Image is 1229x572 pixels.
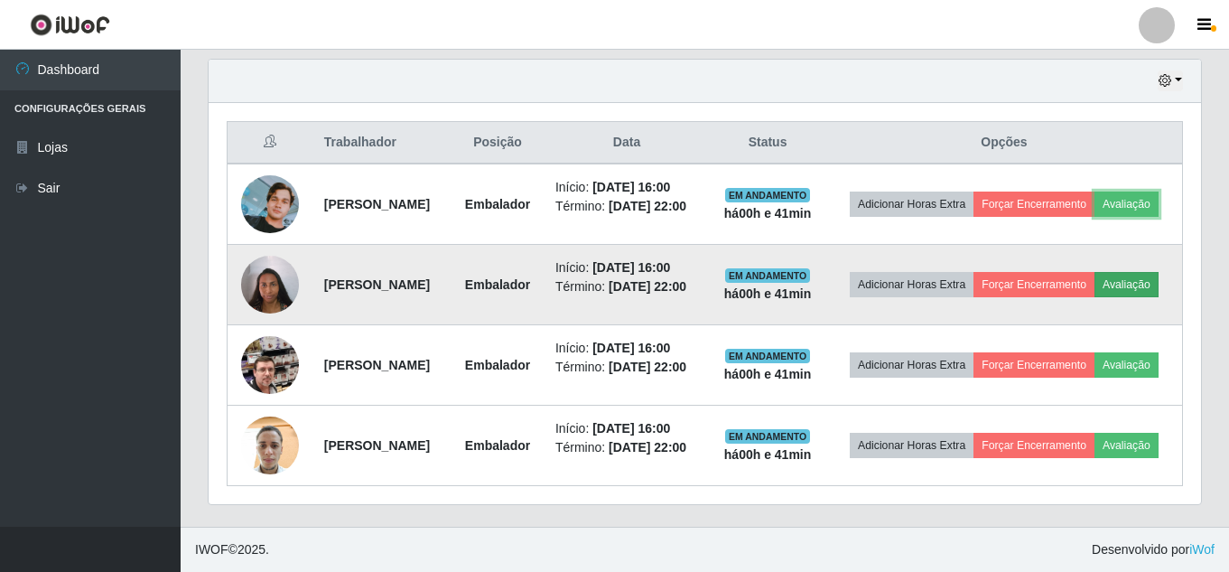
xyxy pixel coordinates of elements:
time: [DATE] 16:00 [592,341,670,355]
li: Início: [555,339,698,358]
time: [DATE] 16:00 [592,421,670,436]
strong: há 00 h e 41 min [724,447,812,462]
li: Término: [555,438,698,457]
time: [DATE] 22:00 [609,199,686,213]
time: [DATE] 22:00 [609,360,686,374]
span: EM ANDAMENTO [725,268,811,283]
strong: Embalador [465,197,530,211]
time: [DATE] 16:00 [592,180,670,194]
button: Adicionar Horas Extra [850,433,973,458]
strong: Embalador [465,438,530,453]
li: Término: [555,197,698,216]
span: EM ANDAMENTO [725,349,811,363]
button: Forçar Encerramento [973,192,1094,217]
span: IWOF [195,542,228,557]
button: Avaliação [1094,272,1159,297]
img: 1739482115127.jpeg [241,408,299,484]
strong: há 00 h e 41 min [724,367,812,381]
th: Posição [451,122,545,164]
strong: há 00 h e 41 min [724,206,812,220]
button: Adicionar Horas Extra [850,352,973,378]
button: Forçar Encerramento [973,433,1094,458]
li: Início: [555,178,698,197]
time: [DATE] 22:00 [609,279,686,294]
li: Término: [555,277,698,296]
button: Avaliação [1094,192,1159,217]
a: iWof [1189,542,1215,557]
strong: Embalador [465,277,530,292]
strong: [PERSON_NAME] [324,358,430,372]
strong: Embalador [465,358,530,372]
img: CoreUI Logo [30,14,110,36]
button: Avaliação [1094,433,1159,458]
th: Trabalhador [313,122,451,164]
time: [DATE] 16:00 [592,260,670,275]
img: 1664803341239.jpeg [241,246,299,323]
span: Desenvolvido por [1092,540,1215,559]
th: Status [709,122,826,164]
time: [DATE] 22:00 [609,440,686,455]
strong: [PERSON_NAME] [324,197,430,211]
th: Data [545,122,709,164]
button: Forçar Encerramento [973,352,1094,378]
strong: [PERSON_NAME] [324,438,430,453]
strong: há 00 h e 41 min [724,286,812,301]
span: EM ANDAMENTO [725,188,811,202]
img: 1699235527028.jpeg [241,314,299,417]
button: Adicionar Horas Extra [850,272,973,297]
button: Adicionar Horas Extra [850,192,973,217]
li: Início: [555,258,698,277]
span: EM ANDAMENTO [725,429,811,444]
button: Forçar Encerramento [973,272,1094,297]
li: Início: [555,419,698,438]
span: © 2025 . [195,540,269,559]
img: 1713284102514.jpeg [241,175,299,233]
li: Término: [555,358,698,377]
button: Avaliação [1094,352,1159,378]
strong: [PERSON_NAME] [324,277,430,292]
th: Opções [826,122,1183,164]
